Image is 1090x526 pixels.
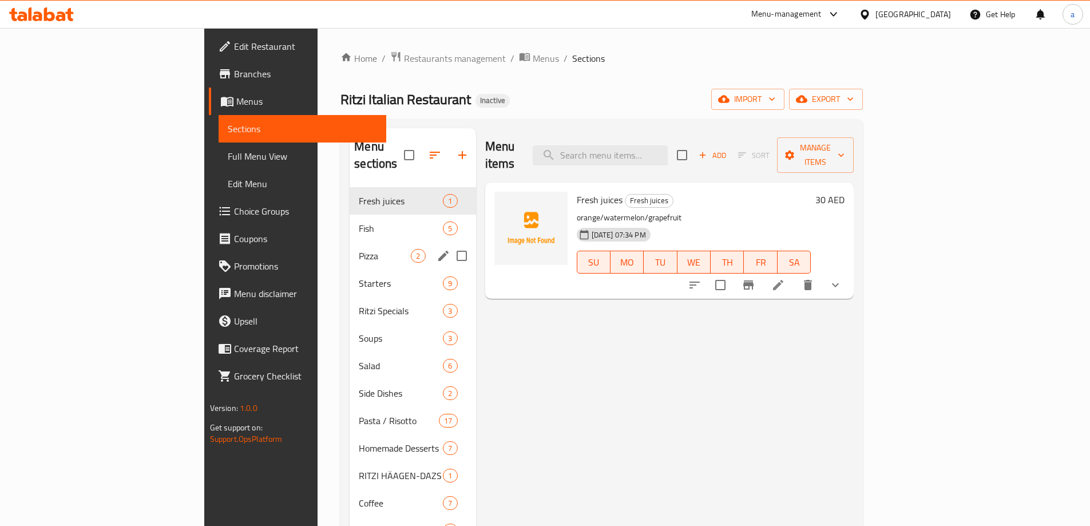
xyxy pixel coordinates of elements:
[209,225,386,252] a: Coupons
[209,88,386,115] a: Menus
[234,369,377,383] span: Grocery Checklist
[350,434,475,462] div: Homemade Desserts7
[625,194,673,208] div: Fresh juices
[421,141,449,169] span: Sort sections
[350,489,475,517] div: Coffee7
[350,379,475,407] div: Side Dishes2
[359,222,443,235] span: Fish
[822,271,849,299] button: show more
[815,192,845,208] h6: 30 AED
[682,254,706,271] span: WE
[711,89,784,110] button: import
[443,304,457,318] div: items
[210,401,238,416] span: Version:
[219,170,386,197] a: Edit Menu
[234,39,377,53] span: Edit Restaurant
[443,196,457,207] span: 1
[782,254,806,271] span: SA
[439,416,457,426] span: 17
[443,333,457,344] span: 3
[443,359,457,373] div: items
[798,92,854,106] span: export
[209,252,386,280] a: Promotions
[411,251,425,262] span: 2
[219,143,386,170] a: Full Menu View
[572,52,605,65] span: Sections
[475,94,510,108] div: Inactive
[340,86,471,112] span: Ritzi Italian Restaurant
[234,232,377,246] span: Coupons
[350,242,475,270] div: Pizza2edit
[234,287,377,300] span: Menu disclaimer
[794,271,822,299] button: delete
[681,271,708,299] button: sort-choices
[209,307,386,335] a: Upsell
[510,52,514,65] li: /
[209,362,386,390] a: Grocery Checklist
[485,138,520,172] h2: Menu items
[228,177,377,191] span: Edit Menu
[443,441,457,455] div: items
[359,441,443,455] span: Homemade Desserts
[397,143,421,167] span: Select all sections
[228,122,377,136] span: Sections
[694,147,731,164] button: Add
[443,470,457,481] span: 1
[587,230,651,240] span: [DATE] 07:34 PM
[359,249,411,263] span: Pizza
[771,278,785,292] a: Edit menu item
[359,304,443,318] span: Ritzi Specials
[359,359,443,373] span: Salad
[708,273,732,297] span: Select to update
[711,251,744,274] button: TH
[435,247,452,264] button: edit
[209,335,386,362] a: Coverage Report
[350,297,475,325] div: Ritzi Specials3
[209,60,386,88] a: Branches
[720,92,775,106] span: import
[234,67,377,81] span: Branches
[209,280,386,307] a: Menu disclaimer
[577,191,623,208] span: Fresh juices
[359,386,443,400] span: Side Dishes
[234,314,377,328] span: Upsell
[443,223,457,234] span: 5
[439,414,457,428] div: items
[443,388,457,399] span: 2
[234,342,377,355] span: Coverage Report
[519,51,559,66] a: Menus
[494,192,568,265] img: Fresh juices
[735,271,762,299] button: Branch-specific-item
[240,401,257,416] span: 1.0.0
[359,194,443,208] span: Fresh juices
[359,276,443,290] span: Starters
[210,432,283,446] a: Support.OpsPlatform
[350,215,475,242] div: Fish5
[670,143,694,167] span: Select section
[359,414,439,428] span: Pasta / Risotto
[350,462,475,489] div: RITZI HÄAGEN-DAZS1
[751,7,822,21] div: Menu-management
[340,51,863,66] nav: breadcrumb
[777,137,854,173] button: Manage items
[577,211,811,225] p: orange/watermelon/grapefruit
[715,254,739,271] span: TH
[443,276,457,290] div: items
[875,8,951,21] div: [GEOGRAPHIC_DATA]
[228,149,377,163] span: Full Menu View
[829,278,842,292] svg: Show Choices
[615,254,639,271] span: MO
[350,270,475,297] div: Starters9
[744,251,777,274] button: FR
[443,443,457,454] span: 7
[648,254,672,271] span: TU
[443,306,457,317] span: 3
[443,331,457,345] div: items
[350,407,475,434] div: Pasta / Risotto17
[350,187,475,215] div: Fresh juices1
[611,251,644,274] button: MO
[234,204,377,218] span: Choice Groups
[411,249,425,263] div: items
